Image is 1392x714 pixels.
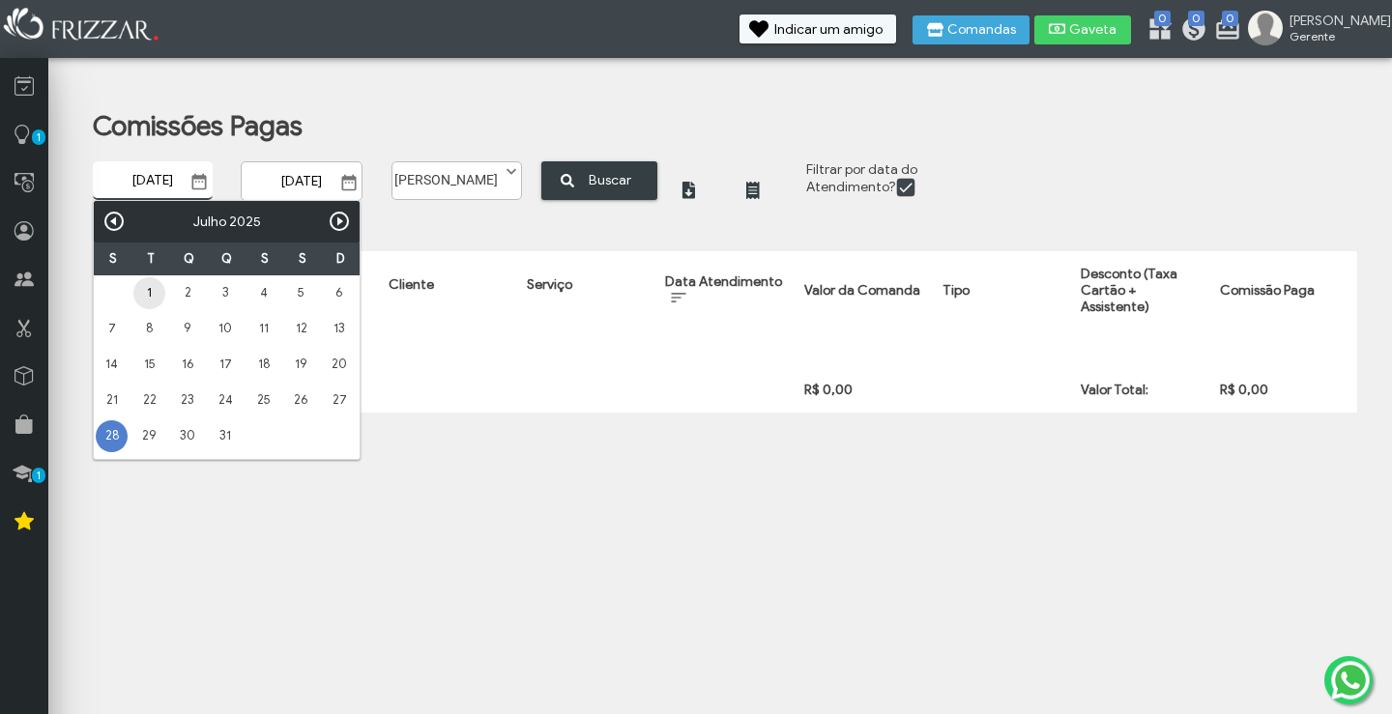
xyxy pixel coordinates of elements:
[32,129,45,145] span: 1
[261,251,269,267] span: Sexta
[229,214,261,230] span: select year
[241,161,362,201] input: Data Final
[109,251,117,267] span: Segunda
[172,349,204,381] a: 16
[299,251,306,267] span: Sábado
[1222,11,1238,26] span: 0
[1081,266,1177,315] span: Desconto (Taxa Cartão + Assistente)
[324,313,356,345] a: 13
[1069,23,1117,37] span: Gaveta
[172,385,204,416] a: 23
[32,468,45,483] span: 1
[247,277,279,309] a: 4
[1146,15,1166,46] a: 0
[389,276,434,293] span: Cliente
[147,251,155,267] span: Terça
[678,161,721,205] button: ui-button
[96,420,128,452] a: 28
[1210,376,1348,404] td: R$ 0,00
[655,260,794,337] th: Data Atendimento: activate to sort column ascending
[913,15,1029,44] button: Comandas
[1290,13,1377,29] span: [PERSON_NAME]
[184,251,194,267] span: Quarta
[186,172,213,191] button: Show Calendar
[96,349,128,381] a: 14
[379,260,517,337] th: Cliente
[324,385,356,416] a: 27
[172,313,204,345] a: 9
[1034,15,1131,44] button: Gaveta
[739,14,896,43] button: Indicar um amigo
[335,173,362,192] button: Show Calendar
[1071,260,1209,337] th: Desconto (Taxa Cartão + Assistente)
[1248,11,1382,49] a: [PERSON_NAME] Gerente
[1327,657,1374,703] img: whatsapp.png
[210,420,242,452] a: 31
[285,277,317,309] a: 5
[517,260,655,337] th: Serviço
[133,313,165,345] a: 8
[247,349,279,381] a: 18
[795,260,933,337] th: Valor da Comanda
[576,165,644,195] span: Buscar
[193,214,226,230] span: select month
[172,420,204,452] a: 30
[1214,15,1233,46] a: 0
[210,385,242,416] a: 24
[527,276,572,293] span: Serviço
[1071,376,1209,404] td: Valor Total:
[247,313,279,345] a: 11
[210,277,242,309] a: 3
[942,282,970,299] span: Tipo
[93,109,1323,143] h1: Comissões Pagas
[221,251,232,267] span: Quin ta
[93,161,213,200] input: Data Inicial
[1154,11,1171,26] span: 0
[1188,11,1204,26] span: 0
[774,23,883,37] span: Indicar um amigo
[756,168,772,197] span: ui-button
[336,251,345,267] span: Domingo
[101,337,1348,376] td: Nenhum registro encontrado
[947,23,1016,37] span: Comandas
[392,162,504,188] label: [PERSON_NAME]
[285,313,317,345] a: 12
[102,210,126,233] a: Anterior
[541,161,657,200] button: Buscar
[133,420,165,452] a: 29
[285,349,317,381] a: 19
[795,376,933,404] td: R$ 0,00
[96,385,128,416] a: 21
[1180,15,1200,46] a: 0
[133,277,165,309] a: 1
[96,313,128,345] a: 7
[210,349,242,381] a: 17
[133,385,165,416] a: 22
[1290,29,1377,43] span: Gerente
[247,385,279,416] a: 25
[742,161,786,205] button: ui-button
[691,168,708,197] span: ui-button
[665,273,782,290] span: Data Atendimento
[933,260,1071,337] th: Tipo
[172,277,204,309] a: 2
[328,210,351,233] a: Próximo
[1210,260,1348,337] th: Comissão Paga
[133,349,165,381] a: 15
[324,277,356,309] a: 6
[285,385,317,416] a: 26
[324,349,356,381] a: 20
[806,161,917,195] label: Filtrar por data do Atendimento?
[804,282,920,299] span: Valor da Comanda
[1220,282,1315,299] span: Comissão Paga
[210,313,242,345] a: 10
